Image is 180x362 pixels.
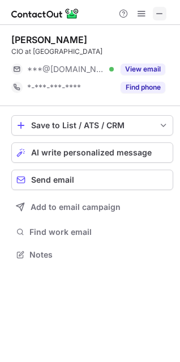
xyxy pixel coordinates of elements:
[29,227,169,237] span: Find work email
[11,247,173,263] button: Notes
[31,148,152,157] span: AI write personalized message
[29,250,169,260] span: Notes
[11,170,173,190] button: Send email
[121,64,165,75] button: Reveal Button
[27,64,105,74] span: ***@[DOMAIN_NAME]
[121,82,165,93] button: Reveal Button
[11,142,173,163] button: AI write personalized message
[11,34,87,45] div: [PERSON_NAME]
[11,197,173,217] button: Add to email campaign
[31,203,121,212] span: Add to email campaign
[11,115,173,136] button: save-profile-one-click
[31,175,74,184] span: Send email
[31,121,153,130] div: Save to List / ATS / CRM
[11,224,173,240] button: Find work email
[11,7,79,20] img: ContactOut v5.3.10
[11,47,173,57] div: CIO at [GEOGRAPHIC_DATA]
